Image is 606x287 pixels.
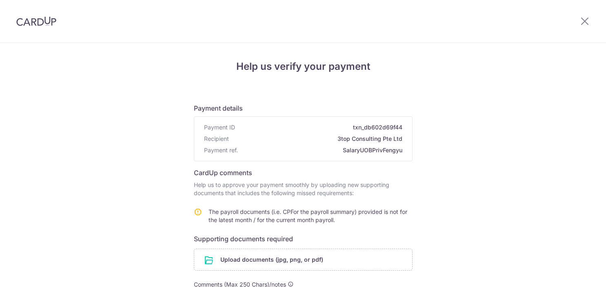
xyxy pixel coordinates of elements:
img: CardUp [16,16,56,26]
h6: Supporting documents required [194,234,413,244]
p: Help us to approve your payment smoothly by uploading new supporting documents that includes the ... [194,181,413,197]
span: SalaryUOBPrivFengyu [241,146,402,154]
span: 3top Consulting Pte Ltd [232,135,402,143]
span: Payment ref. [204,146,238,154]
span: Recipient [204,135,229,143]
h6: Payment details [194,103,413,113]
span: txn_db602d69f44 [238,123,402,131]
h4: Help us verify your payment [194,59,413,74]
span: The payroll documents (i.e. CPFor the payroll summary) provided is not for the latest month / for... [209,208,407,223]
span: Payment ID [204,123,235,131]
h6: CardUp comments [194,168,413,178]
div: Upload documents (jpg, png, or pdf) [194,249,413,271]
